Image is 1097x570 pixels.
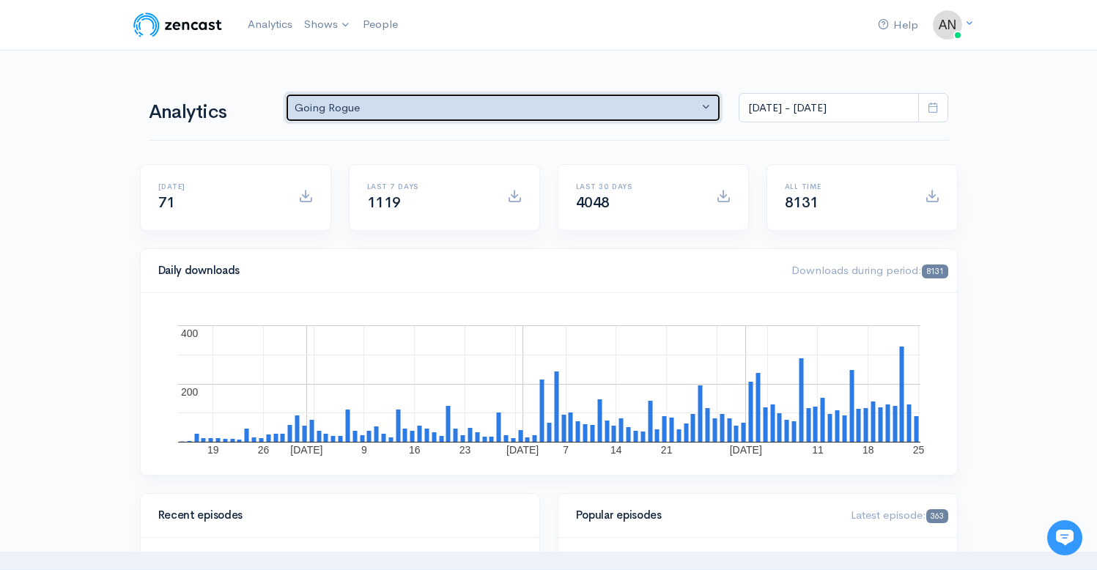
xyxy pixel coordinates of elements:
div: Going Rogue [295,100,699,116]
p: Find an answer quickly [20,251,273,269]
span: 363 [926,509,948,523]
iframe: gist-messenger-bubble-iframe [1047,520,1082,555]
h6: All time [785,182,907,190]
a: Shows [298,9,357,41]
text: 19 [207,444,218,456]
text: 14 [610,444,622,456]
text: [DATE] [729,444,761,456]
text: 23 [459,444,470,456]
text: 16 [408,444,420,456]
text: 400 [181,327,199,339]
text: [DATE] [506,444,539,456]
h1: Analytics [149,102,267,123]
img: ... [933,10,962,40]
text: 26 [257,444,269,456]
span: 8131 [922,264,948,278]
a: Help [872,10,924,41]
button: Going Rogue [285,93,722,123]
text: 11 [812,444,824,456]
svg: A chart. [158,311,939,457]
h6: Last 30 days [576,182,698,190]
input: analytics date range selector [739,93,919,123]
text: [DATE] [290,444,322,456]
span: New conversation [95,203,176,215]
h4: Popular episodes [576,509,834,522]
span: 71 [158,193,175,212]
text: 21 [660,444,672,456]
h6: [DATE] [158,182,281,190]
img: ZenCast Logo [131,10,224,40]
button: New conversation [23,194,270,223]
h6: Last 7 days [367,182,490,190]
text: 7 [563,444,569,456]
a: People [357,9,404,40]
text: 25 [912,444,924,456]
h1: Hi 👋 [22,71,271,95]
span: Downloads during period: [791,263,948,277]
text: 18 [862,444,873,456]
h4: Recent episodes [158,509,513,522]
text: 200 [181,386,199,398]
a: Analytics [242,9,298,40]
span: 4048 [576,193,610,212]
input: Search articles [43,275,262,305]
h4: Daily downloads [158,264,775,277]
h2: Just let us know if you need anything and we'll be happy to help! 🙂 [22,97,271,168]
text: 9 [361,444,367,456]
span: 1119 [367,193,401,212]
span: 8131 [785,193,819,212]
span: Latest episode: [851,508,948,522]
